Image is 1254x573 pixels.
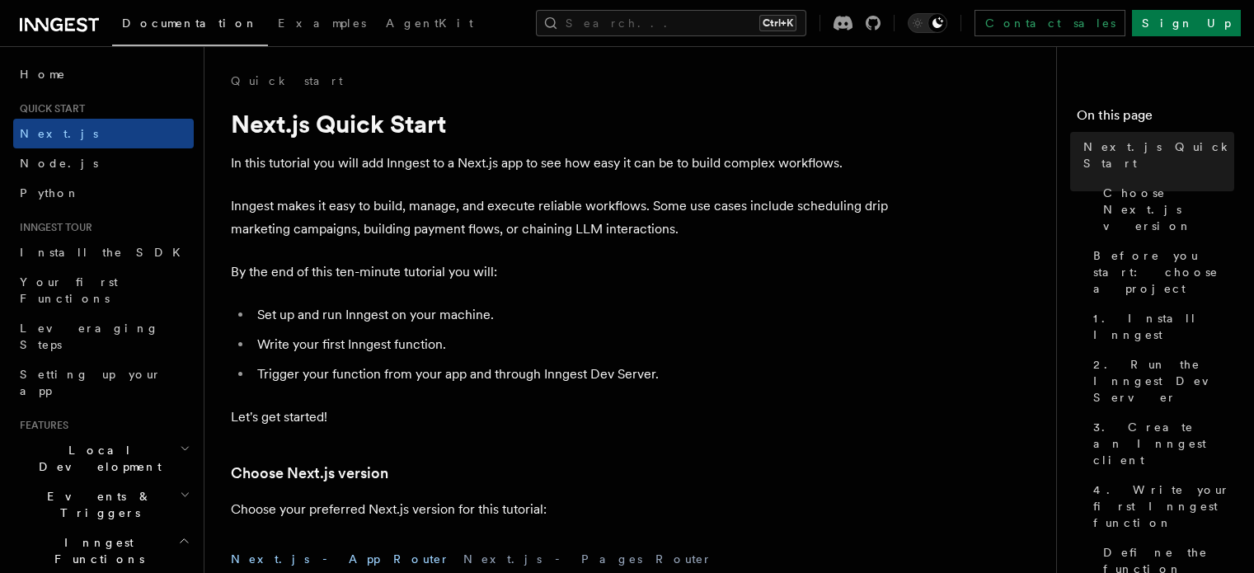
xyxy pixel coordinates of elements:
span: Your first Functions [20,275,118,305]
kbd: Ctrl+K [759,15,796,31]
a: Home [13,59,194,89]
a: AgentKit [376,5,483,45]
a: Contact sales [975,10,1125,36]
p: Let's get started! [231,406,890,429]
span: 2. Run the Inngest Dev Server [1093,356,1234,406]
span: Node.js [20,157,98,170]
a: Setting up your app [13,359,194,406]
span: Next.js Quick Start [1083,139,1234,171]
button: Toggle dark mode [908,13,947,33]
a: Quick start [231,73,343,89]
span: Inngest tour [13,221,92,234]
h1: Next.js Quick Start [231,109,890,139]
p: Inngest makes it easy to build, manage, and execute reliable workflows. Some use cases include sc... [231,195,890,241]
span: 3. Create an Inngest client [1093,419,1234,468]
a: Before you start: choose a project [1087,241,1234,303]
span: Events & Triggers [13,488,180,521]
span: 4. Write your first Inngest function [1093,481,1234,531]
a: Choose Next.js version [1097,178,1234,241]
a: Next.js Quick Start [1077,132,1234,178]
span: Before you start: choose a project [1093,247,1234,297]
a: 1. Install Inngest [1087,303,1234,350]
a: Your first Functions [13,267,194,313]
span: Leveraging Steps [20,322,159,351]
a: Leveraging Steps [13,313,194,359]
span: Install the SDK [20,246,190,259]
span: Quick start [13,102,85,115]
p: By the end of this ten-minute tutorial you will: [231,261,890,284]
a: Node.js [13,148,194,178]
p: In this tutorial you will add Inngest to a Next.js app to see how easy it can be to build complex... [231,152,890,175]
a: Python [13,178,194,208]
button: Search...Ctrl+K [536,10,806,36]
span: Home [20,66,66,82]
li: Set up and run Inngest on your machine. [252,303,890,326]
span: 1. Install Inngest [1093,310,1234,343]
button: Events & Triggers [13,481,194,528]
span: Examples [278,16,366,30]
a: 3. Create an Inngest client [1087,412,1234,475]
button: Local Development [13,435,194,481]
li: Trigger your function from your app and through Inngest Dev Server. [252,363,890,386]
p: Choose your preferred Next.js version for this tutorial: [231,498,890,521]
a: 4. Write your first Inngest function [1087,475,1234,538]
span: Local Development [13,442,180,475]
span: Inngest Functions [13,534,178,567]
a: Install the SDK [13,237,194,267]
a: Documentation [112,5,268,46]
a: Examples [268,5,376,45]
span: Setting up your app [20,368,162,397]
a: Next.js [13,119,194,148]
span: Features [13,419,68,432]
span: Choose Next.js version [1103,185,1234,234]
li: Write your first Inngest function. [252,333,890,356]
span: Documentation [122,16,258,30]
a: 2. Run the Inngest Dev Server [1087,350,1234,412]
a: Choose Next.js version [231,462,388,485]
span: Next.js [20,127,98,140]
h4: On this page [1077,106,1234,132]
span: AgentKit [386,16,473,30]
a: Sign Up [1132,10,1241,36]
span: Python [20,186,80,200]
